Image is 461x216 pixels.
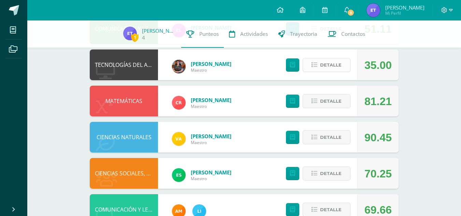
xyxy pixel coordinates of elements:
span: Detalle [320,131,342,144]
span: Maestro [191,103,231,109]
span: Actividades [240,30,268,38]
a: Punteos [181,20,224,48]
div: CIENCIAS NATURALES [90,122,158,153]
div: MATEMÁTICAS [90,86,158,116]
img: 13cda94545d32bdbdd81a6b742e49b8a.png [123,27,137,40]
span: Mi Perfil [385,10,424,16]
a: [PERSON_NAME] [191,169,231,176]
div: 90.45 [364,122,392,153]
div: 81.21 [364,86,392,117]
span: Detalle [320,203,342,216]
a: Trayectoria [273,20,322,48]
div: TECNOLOGÍAS DEL APRENDIZAJE Y LA COMUNICACIÓN [90,49,158,80]
span: Punteos [199,30,219,38]
span: [PERSON_NAME] [385,4,424,11]
span: 1 [131,33,139,42]
a: Contactos [322,20,370,48]
a: [PERSON_NAME] [142,27,176,34]
a: Actividades [224,20,273,48]
div: 70.25 [364,158,392,189]
span: Contactos [341,30,365,38]
span: Maestro [191,67,231,73]
span: Trayectoria [290,30,317,38]
img: 939e0df7120919b162cfef223d24a313.png [172,168,186,182]
button: Detalle [303,94,350,108]
span: Detalle [320,95,342,107]
img: ee14f5f4b494e826f4c79b14e8076283.png [172,132,186,146]
a: [PERSON_NAME] [191,97,231,103]
a: [PERSON_NAME] [191,133,231,140]
span: Maestro [191,176,231,182]
span: Detalle [320,167,342,180]
a: [PERSON_NAME] [191,60,231,67]
img: d418ab7d96a1026f7c175839013d9d15.png [172,96,186,110]
span: Detalle [320,59,342,71]
button: Detalle [303,167,350,181]
span: Maestro [191,140,231,145]
a: 4 [142,34,145,41]
span: 9 [347,9,355,16]
button: Detalle [303,130,350,144]
img: 60a759e8b02ec95d430434cf0c0a55c7.png [172,60,186,73]
button: Detalle [303,58,350,72]
img: 13cda94545d32bdbdd81a6b742e49b8a.png [366,3,380,17]
div: CIENCIAS SOCIALES, FORMACIÓN CIUDADANA E INTERCULTURALIDAD [90,158,158,189]
div: 35.00 [364,50,392,81]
